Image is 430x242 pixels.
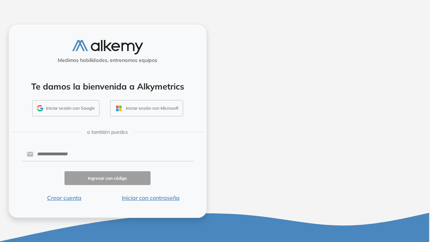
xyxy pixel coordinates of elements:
button: Crear cuenta [21,194,108,202]
h5: Medimos habilidades, entrenamos equipos [12,57,204,63]
button: Iniciar con contraseña [107,194,194,202]
h4: Te damos la bienvenida a Alkymetrics [18,81,197,92]
img: OUTLOOK_ICON [115,104,123,113]
span: o también puedes [87,128,128,136]
img: GMAIL_ICON [37,105,43,111]
button: Iniciar sesión con Microsoft [110,100,183,116]
button: Ingresar con código [64,171,151,185]
button: Iniciar sesión con Google [32,100,100,116]
iframe: Chat Widget [395,208,430,242]
img: logo-alkemy [72,40,143,54]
